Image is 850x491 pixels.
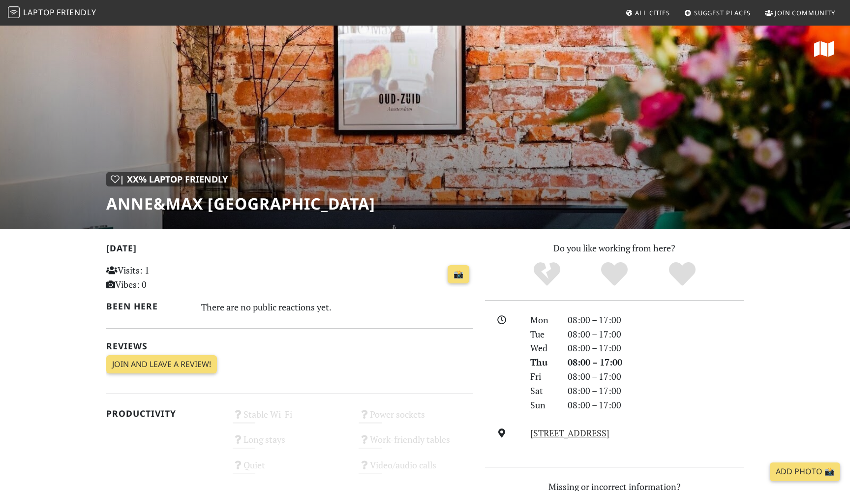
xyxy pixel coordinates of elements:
a: Add Photo 📸 [770,462,840,481]
div: Definitely! [648,261,716,288]
h2: [DATE] [106,243,473,257]
div: Quiet [227,457,353,482]
div: 08:00 – 17:00 [562,398,750,412]
div: 08:00 – 17:00 [562,341,750,355]
div: 08:00 – 17:00 [562,313,750,327]
h2: Been here [106,301,189,311]
div: Yes [580,261,648,288]
div: Sat [524,384,562,398]
span: Join Community [775,8,835,17]
p: Do you like working from here? [485,241,744,255]
a: Join Community [761,4,839,22]
div: 08:00 – 17:00 [562,384,750,398]
span: Laptop [23,7,55,18]
div: Wed [524,341,562,355]
h1: Anne&Max [GEOGRAPHIC_DATA] [106,194,375,213]
span: Friendly [57,7,96,18]
div: Fri [524,369,562,384]
a: 📸 [448,265,469,284]
div: Video/audio calls [353,457,479,482]
div: Thu [524,355,562,369]
span: Suggest Places [694,8,751,17]
div: No [513,261,581,288]
div: Mon [524,313,562,327]
div: Stable Wi-Fi [227,406,353,431]
h2: Productivity [106,408,221,419]
div: Long stays [227,431,353,457]
a: [STREET_ADDRESS] [530,427,609,439]
h2: Reviews [106,341,473,351]
a: All Cities [621,4,674,22]
div: Power sockets [353,406,479,431]
div: 08:00 – 17:00 [562,355,750,369]
div: There are no public reactions yet. [201,299,474,315]
a: LaptopFriendly LaptopFriendly [8,4,96,22]
span: All Cities [635,8,670,17]
div: Work-friendly tables [353,431,479,457]
div: 08:00 – 17:00 [562,327,750,341]
img: LaptopFriendly [8,6,20,18]
div: | XX% Laptop Friendly [106,172,232,186]
div: Tue [524,327,562,341]
div: 08:00 – 17:00 [562,369,750,384]
div: Sun [524,398,562,412]
a: Suggest Places [680,4,755,22]
a: Join and leave a review! [106,355,217,374]
p: Visits: 1 Vibes: 0 [106,263,221,292]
